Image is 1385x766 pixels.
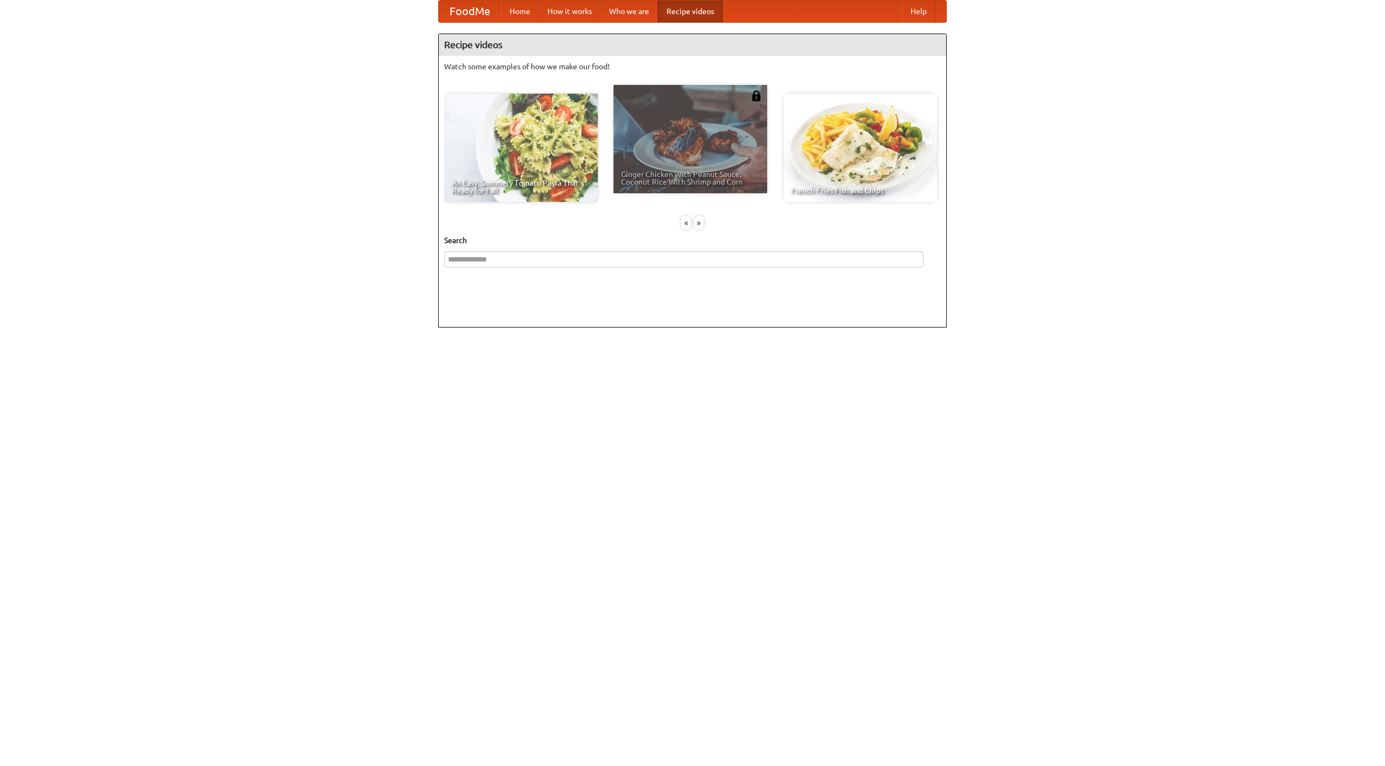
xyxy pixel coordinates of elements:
[539,1,601,22] a: How it works
[601,1,658,22] a: Who we are
[791,187,929,194] span: French Fries Fish and Chips
[501,1,539,22] a: Home
[681,216,691,230] div: «
[452,179,590,194] span: An Easy, Summery Tomato Pasta That's Ready for Fall
[783,94,937,202] a: French Fries Fish and Chips
[751,90,762,101] img: 483408.png
[694,216,704,230] div: »
[658,1,723,22] a: Recipe videos
[444,235,941,246] h5: Search
[444,94,598,202] a: An Easy, Summery Tomato Pasta That's Ready for Fall
[902,1,935,22] a: Help
[439,34,946,56] h4: Recipe videos
[439,1,501,22] a: FoodMe
[444,61,941,72] p: Watch some examples of how we make our food!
